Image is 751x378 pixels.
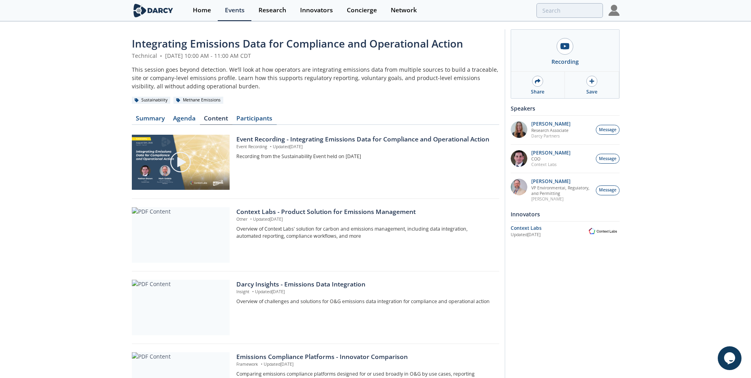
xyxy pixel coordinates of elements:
img: Context Labs [586,227,620,236]
div: Events [225,7,245,13]
a: Context Labs Updated[DATE] Context Labs [511,224,620,238]
div: Emissions Compliance Platforms - Innovator Comparison [236,352,493,362]
div: Share [531,88,544,95]
p: COO [531,156,570,162]
button: Message [596,154,620,164]
img: ed2b4adb-f152-4947-b39b-7b15fa9ececc [511,179,527,195]
a: Video Content Event Recording - Integrating Emissions Data for Compliance and Operational Action ... [132,135,499,190]
img: Video Content [132,135,230,190]
div: Concierge [347,7,377,13]
span: • [268,144,273,149]
div: Context Labs - Product Solution for Emissions Management [236,207,493,217]
p: Other Updated [DATE] [236,216,493,223]
div: Event Recording - Integrating Emissions Data for Compliance and Operational Action [236,135,493,144]
p: Overview of Context Labs' solution for carbon and emissions management, including data integratio... [236,225,493,240]
div: This session goes beyond detection. We’ll look at how operators are integrating emissions data fr... [132,65,499,90]
div: Speakers [511,101,620,115]
span: • [249,216,253,222]
iframe: chat widget [718,346,743,370]
img: 1e06ca1f-8078-4f37-88bf-70cc52a6e7bd [511,121,527,138]
button: Message [596,185,620,195]
div: Darcy Insights - Emissions Data Integration [236,280,493,289]
img: Profile [608,5,620,16]
span: Message [599,127,616,133]
div: Context Labs [511,225,586,232]
div: Recording [551,57,579,66]
p: [PERSON_NAME] [531,196,591,202]
span: • [251,289,255,294]
div: Research [259,7,286,13]
span: Message [599,187,616,193]
p: VP Environmental, Regulatory, and Permitting [531,185,591,196]
div: Technical [DATE] 10:00 AM - 11:00 AM CDT [132,52,499,60]
div: Updated [DATE] [511,232,586,238]
button: Message [596,125,620,135]
p: [PERSON_NAME] [531,121,570,127]
span: Message [599,156,616,162]
a: Participants [232,115,277,125]
div: Home [193,7,211,13]
span: • [259,361,264,367]
p: Insight Updated [DATE] [236,289,493,295]
p: Research Associate [531,128,570,133]
a: PDF Content Darcy Insights - Emissions Data Integration Insight •Updated[DATE] Overview of challe... [132,280,499,335]
span: • [159,52,164,59]
p: Event Recording Updated [DATE] [236,144,493,150]
div: Sustainability [132,97,171,104]
div: Methane Emissions [173,97,224,104]
input: Advanced Search [536,3,603,18]
div: Innovators [300,7,333,13]
p: Framework Updated [DATE] [236,361,493,368]
p: Recording from the Sustainability Event held on [DATE] [236,153,493,160]
p: Context Labs [531,162,570,167]
span: Integrating Emissions Data for Compliance and Operational Action [132,36,463,51]
img: 501ea5c4-0272-445a-a9c3-1e215b6764fd [511,150,527,167]
div: Network [391,7,417,13]
p: [PERSON_NAME] [531,179,591,184]
a: Content [200,115,232,125]
img: play-chapters-gray.svg [169,151,192,173]
div: Innovators [511,207,620,221]
img: logo-wide.svg [132,4,175,17]
a: Agenda [169,115,200,125]
a: Summary [132,115,169,125]
p: Darcy Partners [531,133,570,139]
a: PDF Content Context Labs - Product Solution for Emissions Management Other •Updated[DATE] Overvie... [132,207,499,263]
div: Save [586,88,597,95]
a: Recording [511,30,619,71]
p: [PERSON_NAME] [531,150,570,156]
p: Overview of challenges and solutions for O&G emissions data integration for compliance and operat... [236,298,493,305]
